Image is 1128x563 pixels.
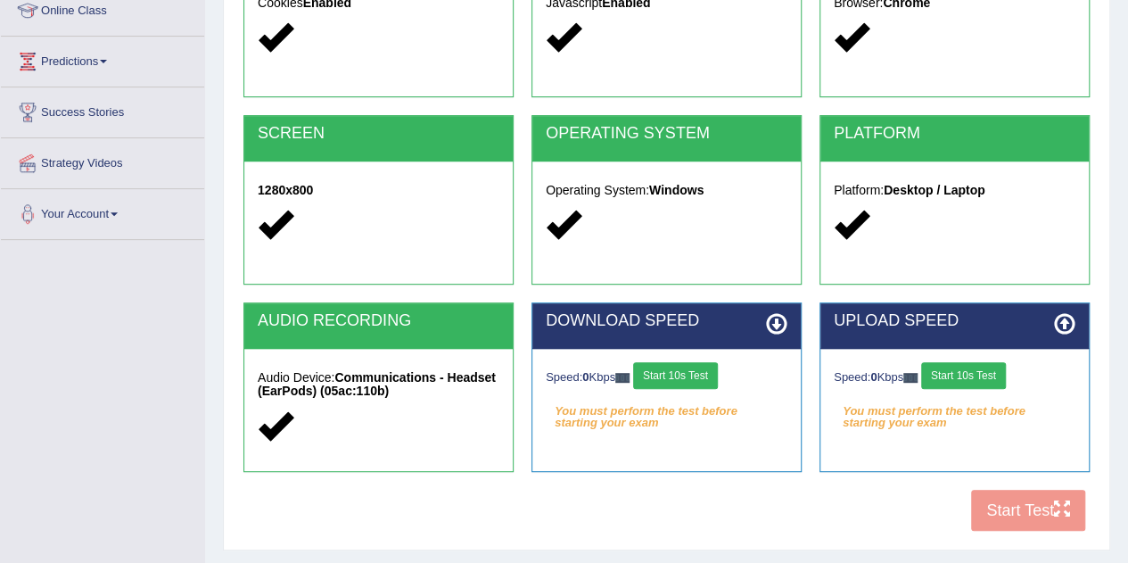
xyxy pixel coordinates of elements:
a: Strategy Videos [1,138,204,183]
em: You must perform the test before starting your exam [834,398,1075,425]
em: You must perform the test before starting your exam [546,398,787,425]
div: Speed: Kbps [546,362,787,393]
h2: AUDIO RECORDING [258,312,499,330]
strong: Desktop / Laptop [884,183,985,197]
strong: 1280x800 [258,183,313,197]
h2: UPLOAD SPEED [834,312,1075,330]
div: Speed: Kbps [834,362,1075,393]
img: ajax-loader-fb-connection.gif [615,373,630,383]
button: Start 10s Test [633,362,718,389]
button: Start 10s Test [921,362,1006,389]
strong: Windows [649,183,704,197]
a: Success Stories [1,87,204,132]
h5: Audio Device: [258,371,499,399]
strong: 0 [582,370,589,384]
h2: SCREEN [258,125,499,143]
h5: Operating System: [546,184,787,197]
strong: Communications - Headset (EarPods) (05ac:110b) [258,370,496,398]
h2: PLATFORM [834,125,1075,143]
h5: Platform: [834,184,1075,197]
a: Your Account [1,189,204,234]
h2: DOWNLOAD SPEED [546,312,787,330]
h2: OPERATING SYSTEM [546,125,787,143]
img: ajax-loader-fb-connection.gif [903,373,918,383]
strong: 0 [870,370,877,384]
a: Predictions [1,37,204,81]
